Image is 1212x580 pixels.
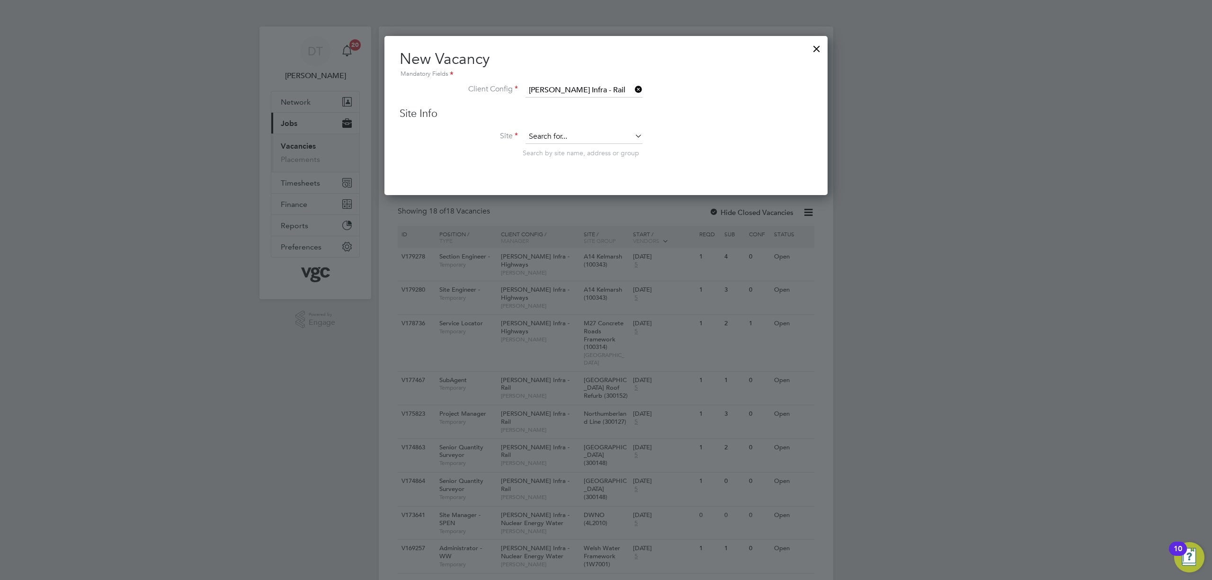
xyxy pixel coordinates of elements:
div: 10 [1174,549,1182,561]
input: Search for... [526,130,642,144]
label: Client Config [400,84,518,94]
input: Search for... [526,83,642,98]
label: Site [400,131,518,141]
h2: New Vacancy [400,49,812,80]
span: Search by site name, address or group [523,149,639,157]
div: Mandatory Fields [400,69,812,80]
button: Open Resource Center, 10 new notifications [1174,542,1204,572]
h3: Site Info [400,107,812,121]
